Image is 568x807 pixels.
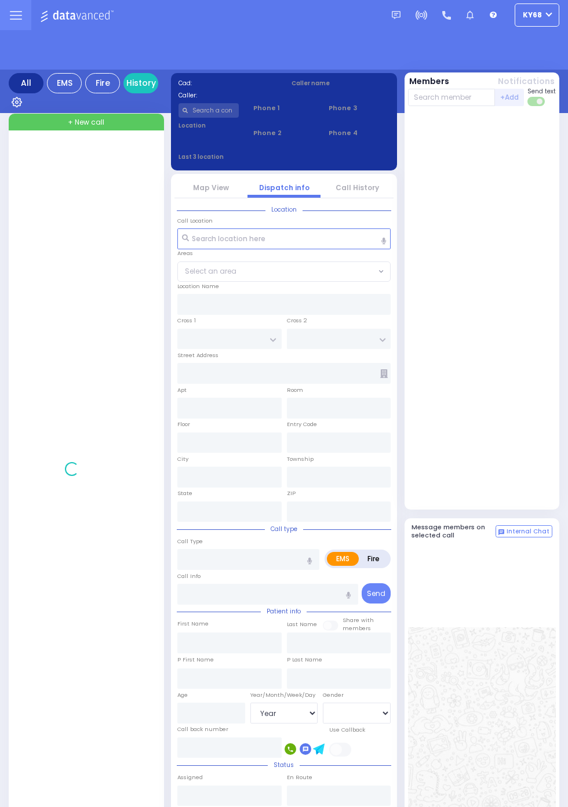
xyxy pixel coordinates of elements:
[179,91,277,100] label: Caller:
[329,128,389,138] span: Phone 4
[177,537,203,546] label: Call Type
[527,96,546,107] label: Turn off text
[177,691,188,699] label: Age
[287,773,312,781] label: En Route
[177,455,188,463] label: City
[177,620,209,628] label: First Name
[177,773,203,781] label: Assigned
[177,249,193,257] label: Areas
[287,489,296,497] label: ZIP
[177,489,192,497] label: State
[193,183,229,192] a: Map View
[329,726,365,734] label: Use Callback
[323,691,344,699] label: Gender
[177,420,190,428] label: Floor
[392,11,400,20] img: message.svg
[287,620,317,628] label: Last Name
[496,525,552,538] button: Internal Chat
[507,528,549,536] span: Internal Chat
[268,761,300,769] span: Status
[380,369,388,378] span: Other building occupants
[409,75,449,88] button: Members
[265,205,303,214] span: Location
[253,103,314,113] span: Phone 1
[177,228,391,249] input: Search location here
[253,128,314,138] span: Phone 2
[408,89,496,106] input: Search member
[177,317,196,325] label: Cross 1
[527,87,556,96] span: Send text
[287,420,317,428] label: Entry Code
[343,624,371,632] span: members
[259,183,310,192] a: Dispatch info
[177,386,187,394] label: Apt
[177,725,228,733] label: Call back number
[343,616,374,624] small: Share with
[329,103,389,113] span: Phone 3
[123,73,158,93] a: History
[358,552,389,566] label: Fire
[287,386,303,394] label: Room
[498,75,555,88] button: Notifications
[40,8,117,23] img: Logo
[287,455,314,463] label: Township
[250,691,318,699] div: Year/Month/Week/Day
[412,524,496,539] h5: Message members on selected call
[179,152,285,161] label: Last 3 location
[177,572,201,580] label: Call Info
[336,183,379,192] a: Call History
[85,73,120,93] div: Fire
[179,121,239,130] label: Location
[362,583,391,604] button: Send
[179,103,239,118] input: Search a contact
[177,282,219,290] label: Location Name
[265,525,303,533] span: Call type
[177,351,219,359] label: Street Address
[185,266,236,277] span: Select an area
[261,607,307,616] span: Patient info
[287,656,322,664] label: P Last Name
[9,73,43,93] div: All
[177,656,214,664] label: P First Name
[498,529,504,535] img: comment-alt.png
[292,79,390,88] label: Caller name
[68,117,104,128] span: + New call
[515,3,559,27] button: ky68
[327,552,359,566] label: EMS
[179,79,277,88] label: Cad:
[177,217,213,225] label: Call Location
[523,10,542,20] span: ky68
[47,73,82,93] div: EMS
[287,317,307,325] label: Cross 2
